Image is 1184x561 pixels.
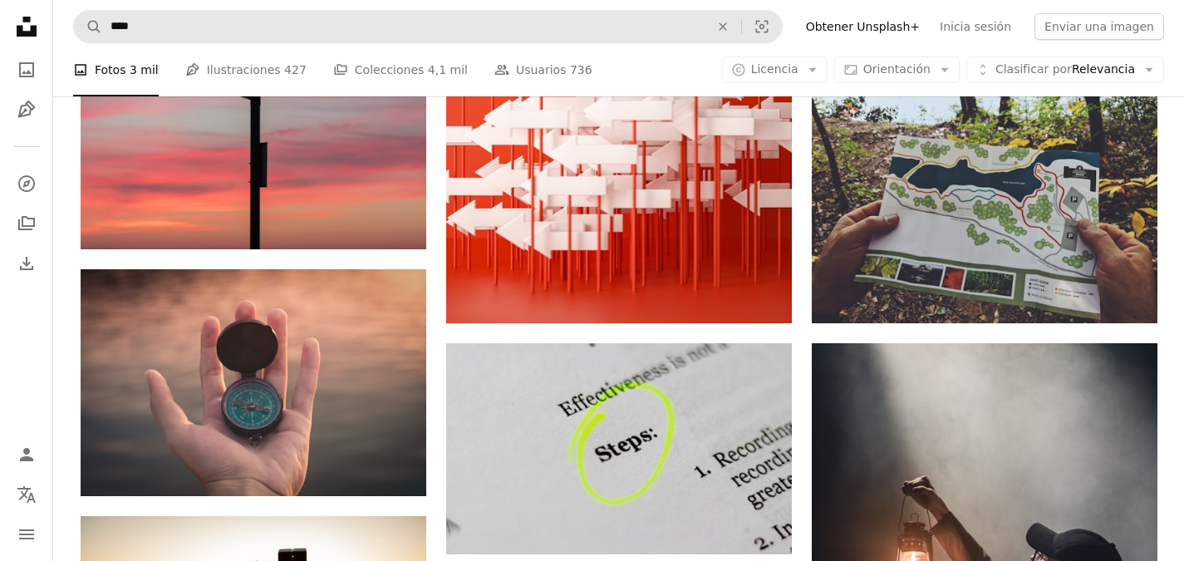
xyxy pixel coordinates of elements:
span: Relevancia [995,62,1135,78]
button: Búsqueda visual [742,11,782,42]
a: Persona sosteniendo un mapa en el bosque [812,185,1157,200]
img: Persona sosteniendo una brújula negra y verde apuntando hacia el oeste [81,269,426,496]
span: Clasificar por [995,62,1072,76]
span: 427 [284,61,307,79]
button: Idioma [10,478,43,511]
button: Borrar [705,11,741,42]
span: Licencia [751,62,798,76]
button: Buscar en Unsplash [74,11,102,42]
form: Encuentra imágenes en todo el sitio [73,10,783,43]
button: Orientación [834,57,960,83]
button: Menú [10,518,43,551]
a: Historial de descargas [10,247,43,280]
a: texto [446,440,792,455]
a: Usuarios 736 [494,43,592,96]
button: Licencia [722,57,828,83]
a: Inicio — Unsplash [10,10,43,47]
a: Explorar [10,167,43,200]
img: Persona sosteniendo un mapa en el bosque [812,64,1157,323]
a: Iniciar sesión / Registrarse [10,438,43,471]
a: Colecciones 4,1 mil [333,43,468,96]
a: Inicia sesión [930,13,1021,40]
a: Ilustraciones [10,93,43,126]
a: Obtener Unsplash+ [796,13,930,40]
button: Enviar una imagen [1034,13,1164,40]
a: Colecciones [10,207,43,240]
img: texto [446,343,792,554]
a: Fotos [10,53,43,86]
a: Ilustraciones 427 [185,43,307,96]
span: 736 [570,61,592,79]
span: 4,1 mil [428,61,468,79]
span: Orientación [863,62,931,76]
a: Persona sosteniendo una brújula negra y verde apuntando hacia el oeste [81,375,426,390]
button: Clasificar porRelevancia [966,57,1164,83]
